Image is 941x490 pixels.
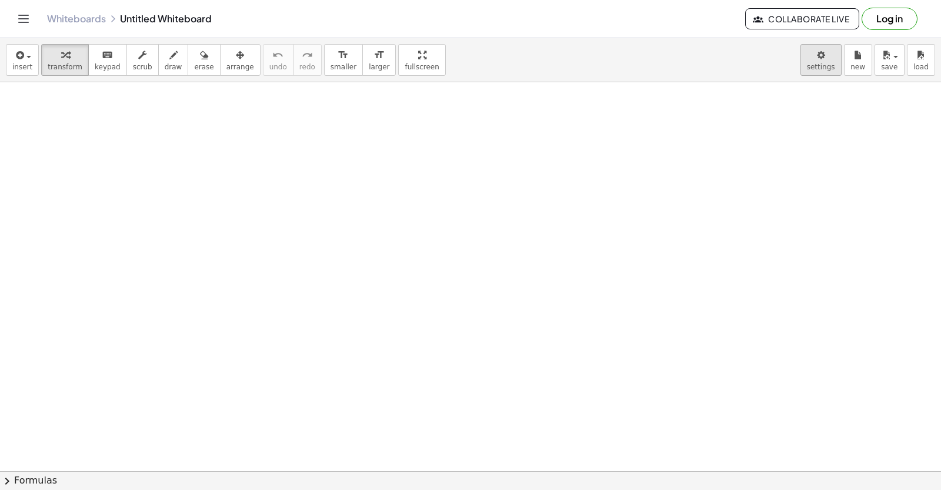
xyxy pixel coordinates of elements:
[907,44,935,76] button: load
[745,8,859,29] button: Collaborate Live
[373,48,385,62] i: format_size
[850,63,865,71] span: new
[12,63,32,71] span: insert
[299,63,315,71] span: redo
[226,63,254,71] span: arrange
[331,63,356,71] span: smaller
[41,44,89,76] button: transform
[293,44,322,76] button: redoredo
[324,44,363,76] button: format_sizesmaller
[126,44,159,76] button: scrub
[133,63,152,71] span: scrub
[362,44,396,76] button: format_sizelarger
[220,44,261,76] button: arrange
[338,48,349,62] i: format_size
[47,13,106,25] a: Whiteboards
[102,48,113,62] i: keyboard
[807,63,835,71] span: settings
[875,44,905,76] button: save
[269,63,287,71] span: undo
[263,44,293,76] button: undoundo
[398,44,445,76] button: fullscreen
[844,44,872,76] button: new
[95,63,121,71] span: keypad
[48,63,82,71] span: transform
[755,14,849,24] span: Collaborate Live
[88,44,127,76] button: keyboardkeypad
[405,63,439,71] span: fullscreen
[165,63,182,71] span: draw
[302,48,313,62] i: redo
[194,63,213,71] span: erase
[881,63,897,71] span: save
[14,9,33,28] button: Toggle navigation
[369,63,389,71] span: larger
[272,48,283,62] i: undo
[6,44,39,76] button: insert
[800,44,842,76] button: settings
[862,8,917,30] button: Log in
[913,63,929,71] span: load
[158,44,189,76] button: draw
[188,44,220,76] button: erase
